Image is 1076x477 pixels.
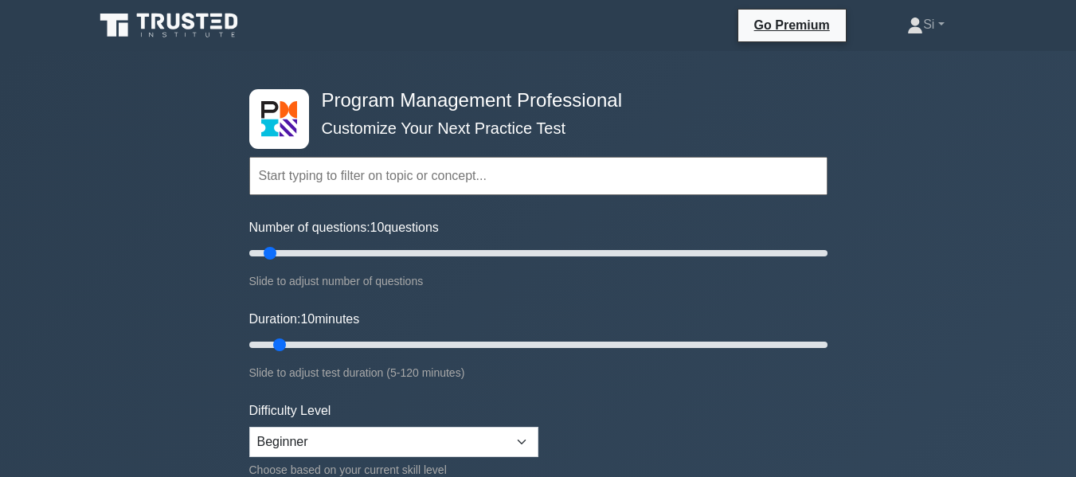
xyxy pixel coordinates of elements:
label: Difficulty Level [249,401,331,420]
a: Si [869,9,982,41]
div: Slide to adjust test duration (5-120 minutes) [249,363,828,382]
label: Number of questions: questions [249,218,439,237]
a: Go Premium [745,15,839,35]
h4: Program Management Professional [315,89,749,112]
span: 10 [370,221,385,234]
div: Slide to adjust number of questions [249,272,828,291]
input: Start typing to filter on topic or concept... [249,157,828,195]
span: 10 [300,312,315,326]
label: Duration: minutes [249,310,360,329]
